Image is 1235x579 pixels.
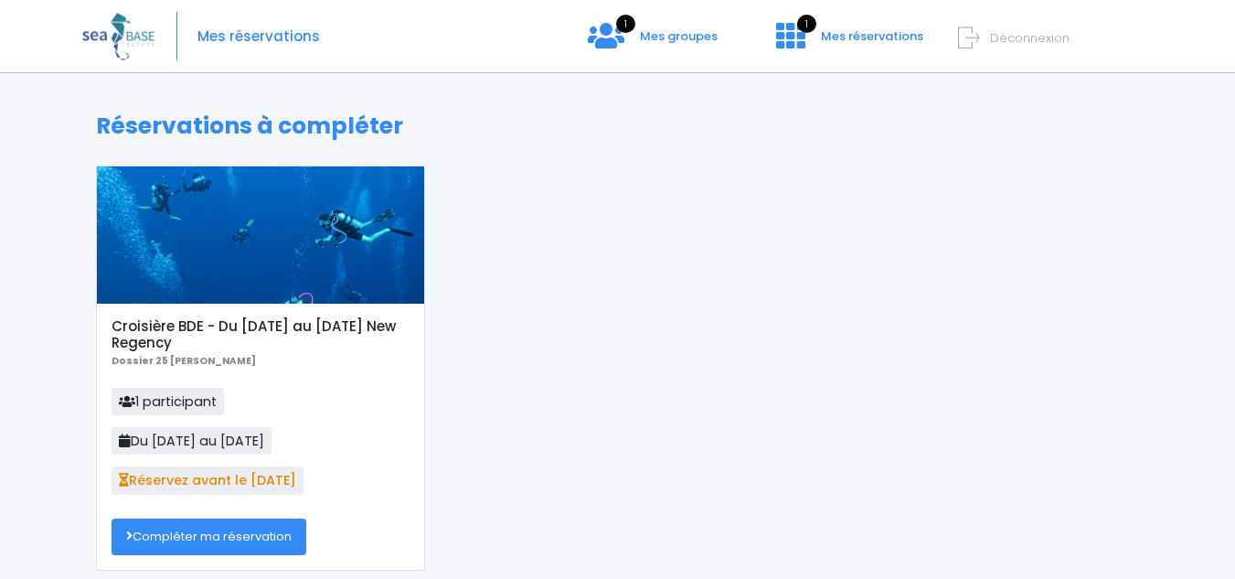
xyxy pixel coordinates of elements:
[990,29,1070,47] span: Déconnexion
[112,466,303,494] span: Réservez avant le [DATE]
[821,27,923,45] span: Mes réservations
[112,318,410,351] h5: Croisière BDE - Du [DATE] au [DATE] New Regency
[112,519,306,555] a: Compléter ma réservation
[616,15,635,33] span: 1
[96,113,1139,140] h1: Réservations à compléter
[761,34,934,51] a: 1 Mes réservations
[640,27,718,45] span: Mes groupes
[112,388,224,415] span: 1 participant
[112,354,256,368] b: Dossier 25 [PERSON_NAME]
[573,34,732,51] a: 1 Mes groupes
[797,15,816,33] span: 1
[112,427,271,455] span: Du [DATE] au [DATE]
